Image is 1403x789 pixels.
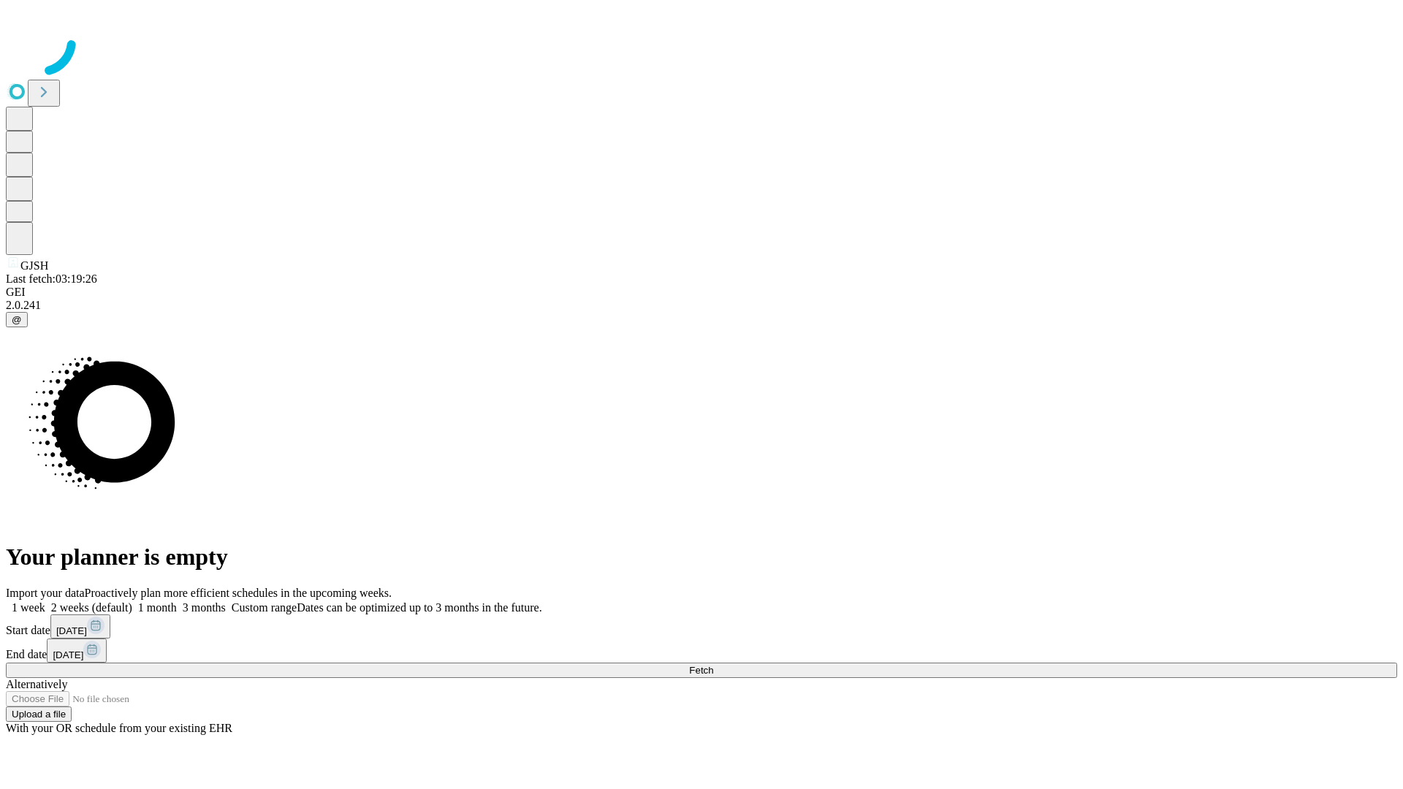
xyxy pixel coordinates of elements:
[85,587,392,599] span: Proactively plan more efficient schedules in the upcoming weeks.
[56,625,87,636] span: [DATE]
[53,649,83,660] span: [DATE]
[6,299,1397,312] div: 2.0.241
[6,663,1397,678] button: Fetch
[138,601,177,614] span: 1 month
[20,259,48,272] span: GJSH
[6,587,85,599] span: Import your data
[232,601,297,614] span: Custom range
[183,601,226,614] span: 3 months
[6,722,232,734] span: With your OR schedule from your existing EHR
[6,286,1397,299] div: GEI
[297,601,541,614] span: Dates can be optimized up to 3 months in the future.
[47,639,107,663] button: [DATE]
[6,272,97,285] span: Last fetch: 03:19:26
[6,678,67,690] span: Alternatively
[689,665,713,676] span: Fetch
[6,312,28,327] button: @
[12,601,45,614] span: 1 week
[6,544,1397,571] h1: Your planner is empty
[6,706,72,722] button: Upload a file
[6,614,1397,639] div: Start date
[50,614,110,639] button: [DATE]
[6,639,1397,663] div: End date
[51,601,132,614] span: 2 weeks (default)
[12,314,22,325] span: @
